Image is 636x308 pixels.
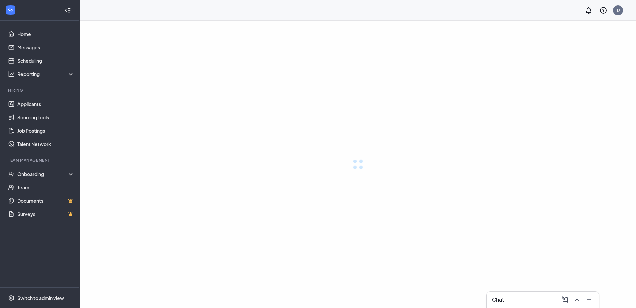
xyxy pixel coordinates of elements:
[492,296,504,303] h3: Chat
[8,87,73,93] div: Hiring
[599,6,607,14] svg: QuestionInfo
[17,194,74,207] a: DocumentsCrown
[17,41,74,54] a: Messages
[17,137,74,151] a: Talent Network
[17,181,74,194] a: Team
[559,294,570,305] button: ComposeMessage
[17,207,74,221] a: SurveysCrown
[616,7,620,13] div: TJ
[64,7,71,14] svg: Collapse
[8,71,15,77] svg: Analysis
[17,171,75,177] div: Onboarding
[573,296,581,304] svg: ChevronUp
[17,97,74,111] a: Applicants
[8,157,73,163] div: Team Management
[585,296,593,304] svg: Minimize
[7,7,14,13] svg: WorkstreamLogo
[583,294,594,305] button: Minimize
[17,124,74,137] a: Job Postings
[8,295,15,301] svg: Settings
[17,111,74,124] a: Sourcing Tools
[8,171,15,177] svg: UserCheck
[17,71,75,77] div: Reporting
[561,296,569,304] svg: ComposeMessage
[17,295,64,301] div: Switch to admin view
[17,27,74,41] a: Home
[17,54,74,67] a: Scheduling
[585,6,593,14] svg: Notifications
[571,294,582,305] button: ChevronUp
